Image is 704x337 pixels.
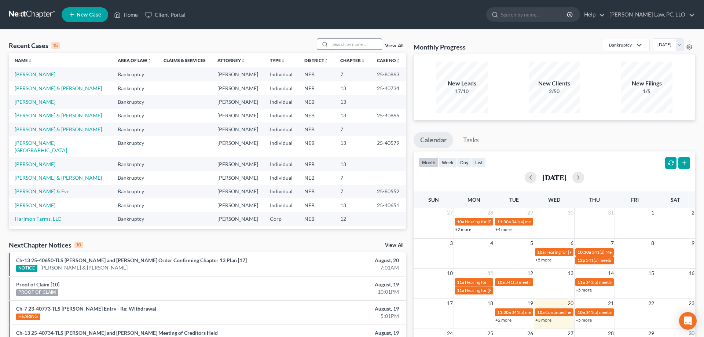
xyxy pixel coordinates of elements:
input: Search by name... [330,39,382,50]
button: month [419,157,439,167]
a: [PERSON_NAME] [15,161,55,167]
span: 16 [688,269,695,278]
a: View All [385,43,403,48]
span: Hearing for [PERSON_NAME] [545,249,602,255]
span: 28 [487,208,494,217]
div: Open Intercom Messenger [679,312,697,330]
div: 7:01AM [276,264,399,271]
td: Bankruptcy [112,95,158,109]
button: day [457,157,472,167]
td: Individual [264,81,298,95]
a: [PERSON_NAME] [15,202,55,208]
td: 13 [334,109,371,122]
td: [PERSON_NAME] [212,109,264,122]
a: [PERSON_NAME] & [PERSON_NAME] [15,85,102,91]
td: Bankruptcy [112,81,158,95]
td: Bankruptcy [112,198,158,212]
td: [PERSON_NAME] [212,81,264,95]
span: 11:30a [497,219,511,224]
div: August, 19 [276,281,399,288]
div: 10 [74,242,83,248]
a: Districtunfold_more [304,58,329,63]
i: unfold_more [324,59,329,63]
div: New Leads [436,79,488,88]
span: 6 [570,239,574,248]
i: unfold_more [396,59,400,63]
a: Calendar [414,132,453,148]
span: 27 [446,208,454,217]
td: 7 [334,226,371,239]
span: 341(a) meeting for [PERSON_NAME] [586,279,656,285]
span: 341(a) Meeting for [PERSON_NAME] & [PERSON_NAME] [592,249,702,255]
td: Bankruptcy [112,212,158,226]
div: August, 19 [276,305,399,312]
a: +3 more [535,317,551,323]
i: unfold_more [241,59,245,63]
td: Individual [264,95,298,109]
span: 10a [577,309,585,315]
div: HEARING [16,314,40,320]
span: 17 [446,299,454,308]
span: 10:30a [577,249,591,255]
span: 22 [648,299,655,308]
span: 341(a) meeting for [PERSON_NAME] & [PERSON_NAME] [511,219,621,224]
span: 10a [537,249,544,255]
span: Hearing for [PERSON_NAME] [465,219,522,224]
span: 11 [487,269,494,278]
span: 4 [489,239,494,248]
td: 25-80863 [371,67,406,81]
span: 341(a) meeting for [PERSON_NAME] [586,309,656,315]
div: August, 20 [276,257,399,264]
td: Bankruptcy [112,122,158,136]
a: Ch-7 23-40773-TLS [PERSON_NAME] Entry - Re: Withdrawal [16,305,156,312]
a: +2 more [455,227,471,232]
a: [PERSON_NAME] & [PERSON_NAME] [15,112,102,118]
td: 25-40734 [371,81,406,95]
a: [PERSON_NAME] [15,71,55,77]
span: 1 [650,208,655,217]
span: 7 [610,239,615,248]
span: 11a [457,279,464,285]
i: unfold_more [281,59,285,63]
td: 7 [334,171,371,184]
td: 13 [334,136,371,157]
td: Bankruptcy [112,67,158,81]
td: 13 [334,95,371,109]
td: [PERSON_NAME] [212,226,264,239]
span: 11:30a [497,309,511,315]
td: NEB [298,185,334,198]
td: NEB [298,95,334,109]
td: NEB [298,226,334,239]
a: Ch-13 25-40734-TLS [PERSON_NAME] and [PERSON_NAME] Meeting of Creditors Held [16,330,218,336]
input: Search by name... [501,8,568,21]
a: View All [385,243,403,248]
td: Individual [264,226,298,239]
span: 13 [567,269,574,278]
td: NEB [298,157,334,171]
a: Harimon Farms, LLC [15,216,61,222]
span: Thu [589,197,600,203]
span: Sat [671,197,680,203]
td: Individual [264,67,298,81]
td: NEB [298,67,334,81]
span: 2 [691,208,695,217]
td: 25-40651 [371,198,406,212]
span: 21 [607,299,615,308]
td: 7 [334,122,371,136]
a: [PERSON_NAME] & [PERSON_NAME] [40,264,128,271]
span: 30 [567,208,574,217]
td: NEB [298,171,334,184]
span: 341(a) meeting for [PERSON_NAME] [511,309,582,315]
td: [PERSON_NAME] [212,157,264,171]
div: New Clients [529,79,580,88]
a: Case Nounfold_more [377,58,400,63]
span: 9 [691,239,695,248]
span: Hearing for [465,279,487,285]
div: PROOF OF CLAIM [16,289,58,296]
td: 25-80552 [371,185,406,198]
td: NEB [298,136,334,157]
span: 20 [567,299,574,308]
td: [PERSON_NAME] [212,212,264,226]
td: [PERSON_NAME] [212,122,264,136]
a: [PERSON_NAME] & Eve [15,188,69,194]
